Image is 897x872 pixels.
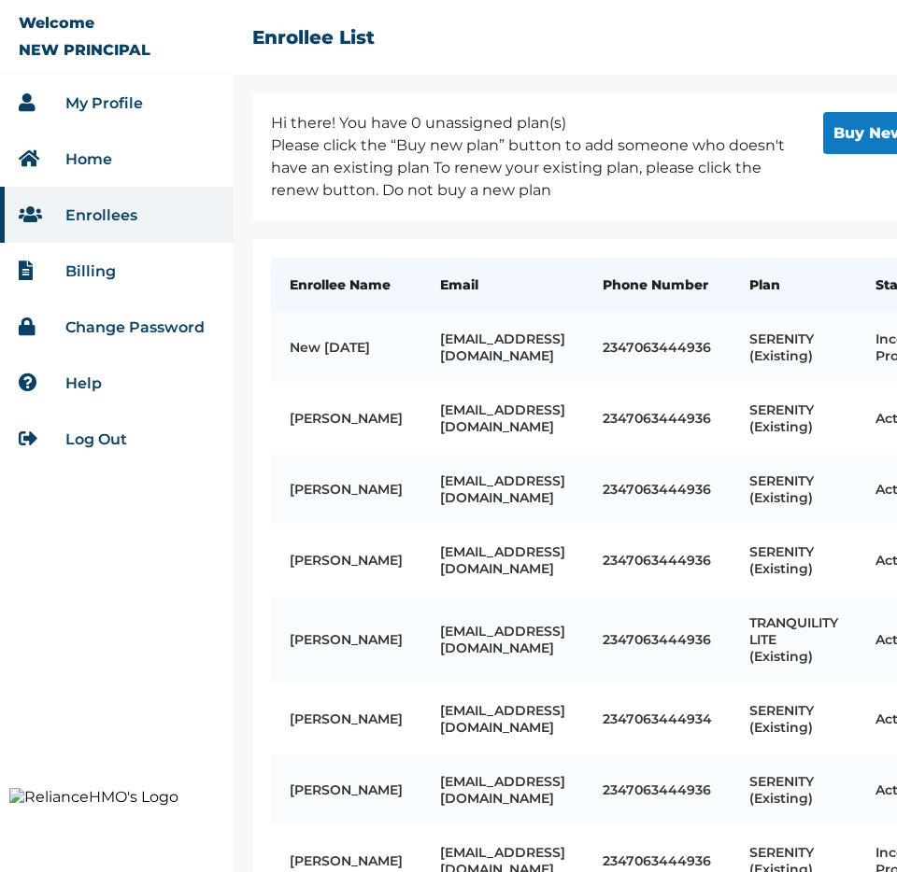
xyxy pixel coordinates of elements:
[421,383,584,454] td: [EMAIL_ADDRESS][DOMAIN_NAME]
[731,596,857,683] td: TRANQUILITY LITE (Existing)
[65,150,112,168] a: Home
[731,383,857,454] td: SERENITY (Existing)
[421,596,584,683] td: [EMAIL_ADDRESS][DOMAIN_NAME]
[731,683,857,754] td: SERENITY (Existing)
[65,94,143,112] a: My Profile
[252,26,375,49] h2: Enrollee List
[19,41,150,59] p: NEW PRINCIPAL
[731,525,857,596] td: SERENITY (Existing)
[584,754,731,825] td: 2347063444936
[271,383,421,454] td: [PERSON_NAME]
[584,525,731,596] td: 2347063444936
[731,754,857,825] td: SERENITY (Existing)
[271,112,809,134] p: Hi there! You have 0 unassigned plan(s)
[421,258,584,312] th: Email
[584,454,731,525] td: 2347063444936
[271,312,421,383] td: New [DATE]
[65,206,137,224] a: Enrollees
[421,754,584,825] td: [EMAIL_ADDRESS][DOMAIN_NAME]
[584,683,731,754] td: 2347063444934
[271,754,421,825] td: [PERSON_NAME]
[731,454,857,525] td: SERENITY (Existing)
[65,430,127,448] a: Log Out
[19,14,94,32] p: Welcome
[421,454,584,525] td: [EMAIL_ADDRESS][DOMAIN_NAME]
[271,134,809,202] p: Please click the “Buy new plan” button to add someone who doesn't have an existing plan To renew ...
[421,312,584,383] td: [EMAIL_ADDRESS][DOMAIN_NAME]
[421,683,584,754] td: [EMAIL_ADDRESS][DOMAIN_NAME]
[421,525,584,596] td: [EMAIL_ADDRESS][DOMAIN_NAME]
[584,383,731,454] td: 2347063444936
[271,454,421,525] td: [PERSON_NAME]
[584,312,731,383] td: 2347063444936
[271,525,421,596] td: [PERSON_NAME]
[271,258,421,312] th: Enrollee Name
[584,258,731,312] th: Phone Number
[9,788,224,806] img: RelianceHMO's Logo
[584,596,731,683] td: 2347063444936
[65,374,102,392] a: Help
[271,683,421,754] td: [PERSON_NAME]
[271,596,421,683] td: [PERSON_NAME]
[731,312,857,383] td: SERENITY (Existing)
[65,262,116,280] a: Billing
[731,258,857,312] th: Plan
[65,318,205,336] a: Change Password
